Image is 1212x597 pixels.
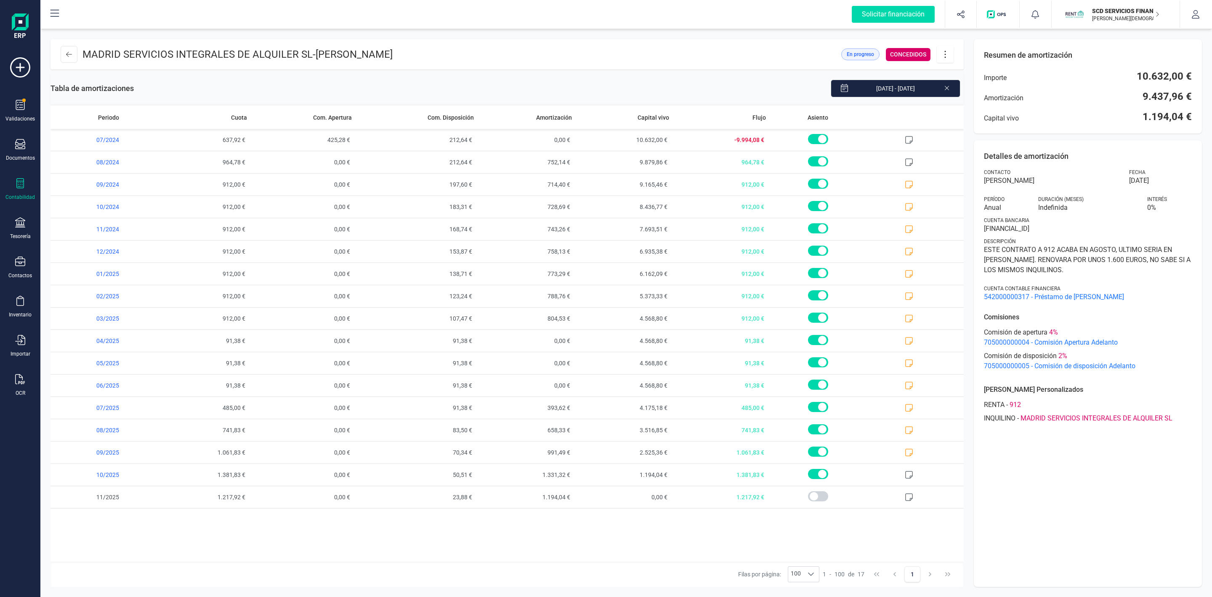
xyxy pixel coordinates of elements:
span: Capital vivo [984,113,1019,123]
span: INQUILINO [984,413,1015,423]
span: 7.693,51 € [575,218,672,240]
span: 1.194,04 € [575,464,672,486]
span: 91,38 € [153,375,250,396]
span: 393,62 € [477,397,575,419]
span: 705000000005 - Comisión de disposición Adelanto [984,361,1192,371]
span: 4.568,80 € [575,330,672,352]
span: 1.217,92 € [153,486,250,508]
span: 91,38 € [355,352,478,374]
span: 70,34 € [355,442,478,463]
span: 91,38 € [672,352,770,374]
span: 9.437,96 € [1143,90,1192,103]
span: Interés [1147,196,1167,203]
span: 1 [823,570,826,578]
span: de [848,570,854,578]
span: Com. Disposición [428,113,474,122]
span: 1.331,32 € [477,464,575,486]
span: 0,00 € [250,196,355,218]
span: 2.525,36 € [575,442,672,463]
span: 485,00 € [672,397,770,419]
img: SC [1065,5,1084,24]
span: [DATE] [1129,176,1149,186]
span: 912,00 € [672,218,770,240]
span: 10/2025 [50,464,153,486]
span: 183,31 € [355,196,478,218]
span: 168,74 € [355,218,478,240]
span: 912,00 € [672,308,770,329]
span: 0,00 € [250,263,355,285]
span: 773,29 € [477,263,575,285]
span: [FINANCIAL_ID] [984,224,1192,234]
span: 3.516,85 € [575,419,672,441]
span: 0,00 € [250,442,355,463]
span: 0,00 € [477,352,575,374]
span: 0,00 € [250,352,355,374]
span: 03/2025 [50,308,153,329]
div: Inventario [9,311,32,318]
span: Fecha [1129,169,1146,176]
span: 912,00 € [672,174,770,195]
span: 10.632,00 € [575,129,672,151]
button: Last Page [940,566,956,582]
span: 1.061,83 € [153,442,250,463]
span: 10/2024 [50,196,153,218]
span: ESTE CONTRATO A 912 ACABA EN AGOSTO, ULTIMO SERIA EN [PERSON_NAME]. RENOVARA POR UNOS 1.600 EUROS... [984,245,1192,275]
span: 12/2024 [50,241,153,262]
span: 0,00 € [477,129,575,151]
span: 741,83 € [672,419,770,441]
span: 542000000317 - Préstamo de [PERSON_NAME] [984,292,1192,302]
img: Logo de OPS [987,10,1009,19]
span: 9.165,46 € [575,174,672,195]
span: 912,00 € [153,308,250,329]
span: 6.935,38 € [575,241,672,262]
span: 4.175,18 € [575,397,672,419]
span: 04/2025 [50,330,153,352]
span: 91,38 € [355,330,478,352]
span: 91,38 € [672,375,770,396]
div: Solicitar financiación [852,6,935,23]
span: 991,49 € [477,442,575,463]
button: Next Page [922,566,938,582]
span: 728,69 € [477,196,575,218]
span: Tabla de amortizaciones [50,83,134,94]
span: 1.061,83 € [672,442,770,463]
span: 658,33 € [477,419,575,441]
span: 09/2024 [50,174,153,195]
span: Importe [984,73,1007,83]
span: 212,64 € [355,129,478,151]
span: Capital vivo [638,113,669,122]
span: Comisión de apertura [984,327,1047,337]
span: 485,00 € [153,397,250,419]
span: 83,50 € [355,419,478,441]
span: 912,00 € [153,285,250,307]
span: 0,00 € [250,218,355,240]
span: 1.194,04 € [477,486,575,508]
span: 91,38 € [355,397,478,419]
span: 964,78 € [672,151,770,173]
span: Com. Apertura [313,113,352,122]
span: Asiento [808,113,828,122]
span: 804,53 € [477,308,575,329]
span: En progreso [847,51,874,58]
button: SCSCD SERVICIOS FINANCIEROS SL[PERSON_NAME][DEMOGRAPHIC_DATA][DEMOGRAPHIC_DATA] [1062,1,1169,28]
span: 912,00 € [672,263,770,285]
span: 0,00 € [477,375,575,396]
span: 0,00 € [250,464,355,486]
span: 0,00 € [250,486,355,508]
span: 912,00 € [672,196,770,218]
span: 425,28 € [250,129,355,151]
span: 0 % [1147,203,1192,213]
span: 0,00 € [250,151,355,173]
div: Validaciones [5,115,35,122]
span: 637,92 € [153,129,250,151]
div: OCR [16,390,25,396]
span: 91,38 € [153,352,250,374]
span: 11/2024 [50,218,153,240]
span: 4.568,80 € [575,308,672,329]
div: Contabilidad [5,194,35,201]
span: 758,13 € [477,241,575,262]
span: 91,38 € [153,330,250,352]
span: 2 % [1058,351,1067,361]
span: 8.436,77 € [575,196,672,218]
span: 705000000004 - Comisión Apertura Adelanto [984,337,1192,348]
